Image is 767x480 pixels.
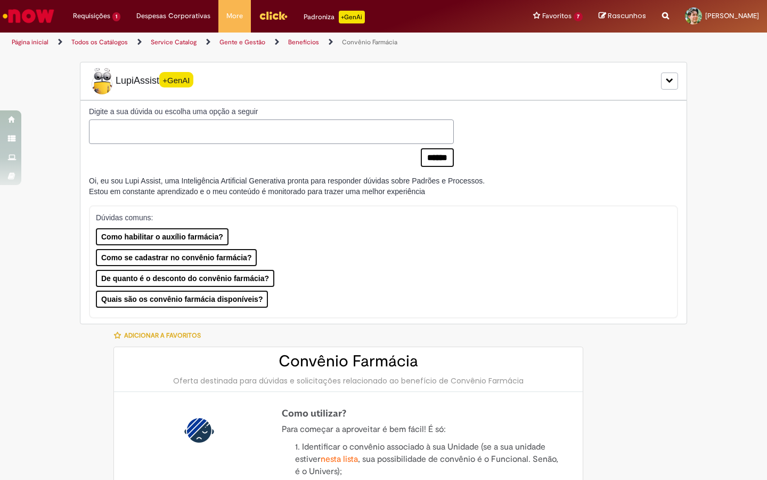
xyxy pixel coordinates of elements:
p: +GenAi [339,11,365,23]
a: Service Catalog [151,38,197,46]
div: Padroniza [304,11,365,23]
span: More [226,11,243,21]
span: Favoritos [542,11,572,21]
span: 7 [574,12,583,21]
a: Benefícios [288,38,319,46]
a: Convênio Farmácia [342,38,397,46]
span: Despesas Corporativas [136,11,210,21]
button: Como habilitar o auxílio farmácia? [96,228,229,245]
img: Convênio Farmácia [182,413,216,447]
button: Como se cadastrar no convênio farmácia? [96,249,257,266]
div: Oferta destinada para dúvidas e solicitações relacionado ao benefício de Convênio Farmácia [125,375,572,386]
ul: Trilhas de página [8,33,503,52]
a: Gente e Gestão [219,38,265,46]
span: Adicionar a Favoritos [124,331,201,340]
a: Página inicial [12,38,48,46]
button: Quais são os convênio farmácia disponíveis? [96,291,268,308]
h4: Como utilizar? [282,408,564,419]
a: Rascunhos [599,11,646,21]
img: ServiceNow [1,5,56,27]
span: Requisições [73,11,110,21]
span: LupiAssist [89,68,193,94]
p: 1. Identificar o convênio associado à sua Unidade (se a sua unidade estiver , sua possibilidade d... [295,441,564,478]
a: nesta lista [321,454,358,465]
p: Dúvidas comuns: [96,212,662,223]
button: De quanto é o desconto do convênio farmácia? [96,270,274,287]
span: Rascunhos [608,11,646,21]
img: click_logo_yellow_360x200.png [259,7,288,23]
div: Oi, eu sou Lupi Assist, uma Inteligência Artificial Generativa pronta para responder dúvidas sobr... [89,175,485,197]
p: Para começar a aproveitar é bem fácil! É só: [282,423,564,436]
img: Lupi [89,68,116,94]
button: Adicionar a Favoritos [113,324,207,347]
a: Todos os Catálogos [71,38,128,46]
span: 1 [112,12,120,21]
h2: Convênio Farmácia [125,353,572,370]
span: [PERSON_NAME] [705,11,759,20]
label: Digite a sua dúvida ou escolha uma opção a seguir [89,106,454,117]
div: LupiLupiAssist+GenAI [80,62,687,100]
span: +GenAI [159,72,193,87]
